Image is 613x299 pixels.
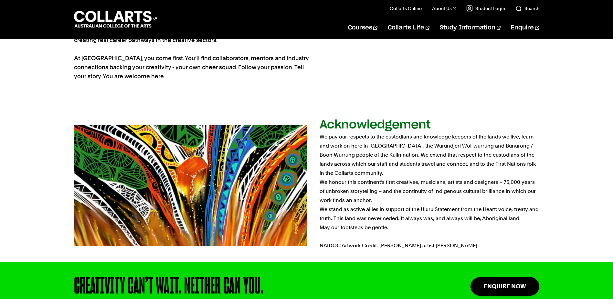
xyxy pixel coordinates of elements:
a: Study Information [440,17,501,39]
h2: Acknowledgement [320,119,431,131]
a: About Us [432,5,456,12]
div: Go to homepage [74,10,157,28]
a: Search [515,5,539,12]
p: We pay our respects to the custodians and knowledge keepers of the lands we live, learn and work ... [320,132,539,250]
a: Enquire [511,17,539,39]
a: Collarts Online [390,5,422,12]
a: Student Login [466,5,505,12]
a: Collarts Life [388,17,429,39]
div: CREATIVITY CAN’T WAIT. NEITHER CAN YOU. [74,275,429,298]
a: Courses [348,17,377,39]
a: Enquire Now [470,277,539,295]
